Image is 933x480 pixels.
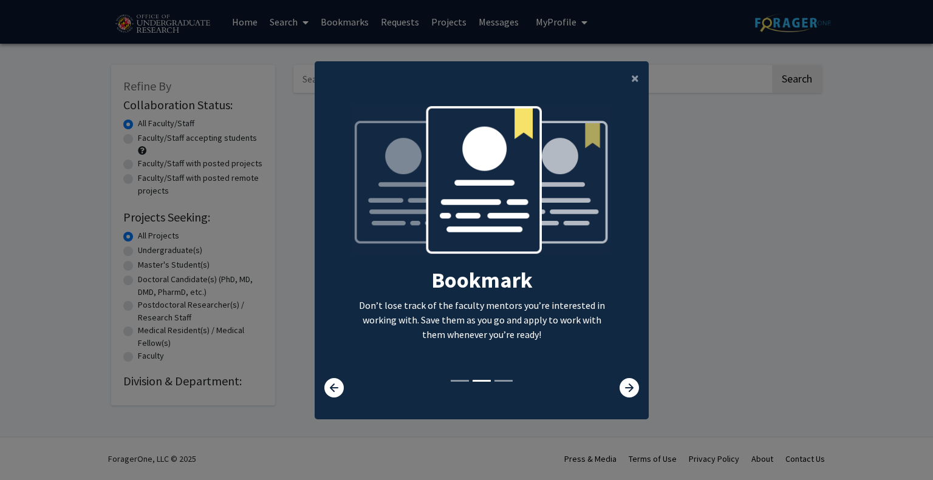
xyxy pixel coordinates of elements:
[621,61,649,95] button: Close
[9,425,52,471] iframe: Chat
[352,105,612,267] img: bookmark
[352,267,612,293] h2: Bookmark
[352,298,612,342] p: Don’t lose track of the faculty mentors you’re interested in working with. Save them as you go an...
[631,69,639,87] span: ×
